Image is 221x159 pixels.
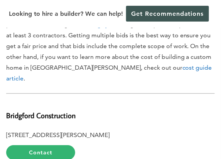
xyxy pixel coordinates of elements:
a: Get Recommendations [126,6,209,22]
a: cost guide article [6,64,212,82]
b: Bridgford Construction [6,110,76,120]
u: system [103,21,122,28]
u: bidding [79,21,101,28]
